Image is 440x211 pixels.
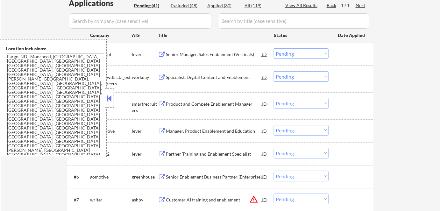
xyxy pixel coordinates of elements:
[166,174,262,180] div: Senior Enablement Business Partner (Enterprise)
[245,3,276,9] div: All (119)
[74,197,85,203] div: #7
[249,195,258,204] button: warning_amber
[285,2,319,9] div: View All Results
[207,3,239,9] div: Applied (30)
[90,197,132,203] div: writer
[327,2,337,9] div: Back
[166,51,262,58] div: Senior Manager, Sales Enablement (Verticals)
[261,148,268,159] div: JD
[132,197,158,203] div: ashby
[341,2,356,9] div: 1 / 1
[6,46,104,52] div: Location Inclusions:
[274,29,329,41] div: Status
[132,174,158,180] div: greenhouse
[166,197,262,203] div: Customer AI training and enablement
[166,101,262,107] div: Product and Compete Enablement Manager
[166,128,262,134] div: Manager, Product Enablement and Education
[132,32,158,39] div: ATS
[261,171,268,182] div: JD
[166,151,262,157] div: Partner Training and Enablement Specialist
[158,32,268,39] div: Title
[134,3,166,9] div: Pending (41)
[74,174,85,180] div: #6
[132,51,158,58] div: lever
[132,101,158,113] div: smartrecruiters
[69,13,212,29] input: Search by company (case sensitive)
[261,194,268,205] div: JD
[90,32,132,39] div: Company
[218,13,369,29] input: Search by title (case sensitive)
[338,32,366,39] div: Date Applied
[132,128,158,134] div: lever
[171,3,202,9] div: Excluded (48)
[132,74,158,81] div: workday
[90,174,132,180] div: gomotive
[261,125,268,137] div: JD
[261,71,268,83] div: JD
[132,151,158,157] div: lever
[356,2,366,9] div: Next
[261,48,268,60] div: JD
[166,74,262,81] div: Specialist, Digital Content and Enablement
[261,98,268,109] div: JD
